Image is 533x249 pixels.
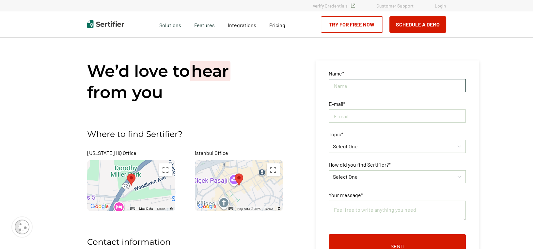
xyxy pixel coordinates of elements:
[139,207,153,211] button: Map Data
[196,202,218,211] img: Google
[228,207,233,211] button: Keyboard shortcuts
[87,127,259,141] p: Where to find Sertifier?
[87,60,259,103] h1: We’d love to from you
[277,207,281,210] a: Report errors in the road map or imagery to Google
[89,202,110,211] img: Google
[130,207,135,211] button: Keyboard shortcuts
[376,3,414,8] a: Customer Support
[269,20,285,28] a: Pricing
[157,207,165,211] a: Terms
[269,22,285,28] span: Pricing
[87,20,124,28] img: Sertifier | Digital Credentialing Platform
[159,163,172,176] button: Toggle fullscreen view
[87,235,259,248] p: Contact information
[329,100,345,108] span: E-mail*
[237,207,260,211] span: Map data ©2025
[196,202,218,211] a: Open this area in Google Maps (opens a new window)
[329,109,466,123] input: E-mail
[351,4,355,8] img: Verified
[194,20,215,28] span: Features
[321,16,383,33] a: Try for Free Now
[228,22,256,28] span: Integrations
[195,149,283,157] span: Istanbul Office
[329,79,466,92] input: Name
[333,143,358,149] span: Select One
[329,69,344,77] span: Name*
[190,61,230,81] span: hear
[89,202,110,211] a: Open this area in Google Maps (opens a new window)
[500,218,533,249] iframe: Chat Widget
[87,149,175,157] span: [US_STATE] HQ Office
[391,244,404,249] span: Send
[228,20,256,28] a: Integrations
[15,220,29,234] img: Cookie Popup Icon
[267,163,280,176] button: Toggle fullscreen view
[329,191,363,199] span: Your message*
[333,174,358,180] span: Select One
[313,3,355,8] a: Verify Credentials
[435,3,446,8] a: Login
[389,16,446,33] button: Schedule a Demo
[264,207,273,211] a: Terms
[159,20,181,28] span: Solutions
[169,207,173,210] a: Report errors in the road map or imagery to Google
[329,160,391,169] span: How did you find Sertifier?*
[329,130,343,138] span: Topic*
